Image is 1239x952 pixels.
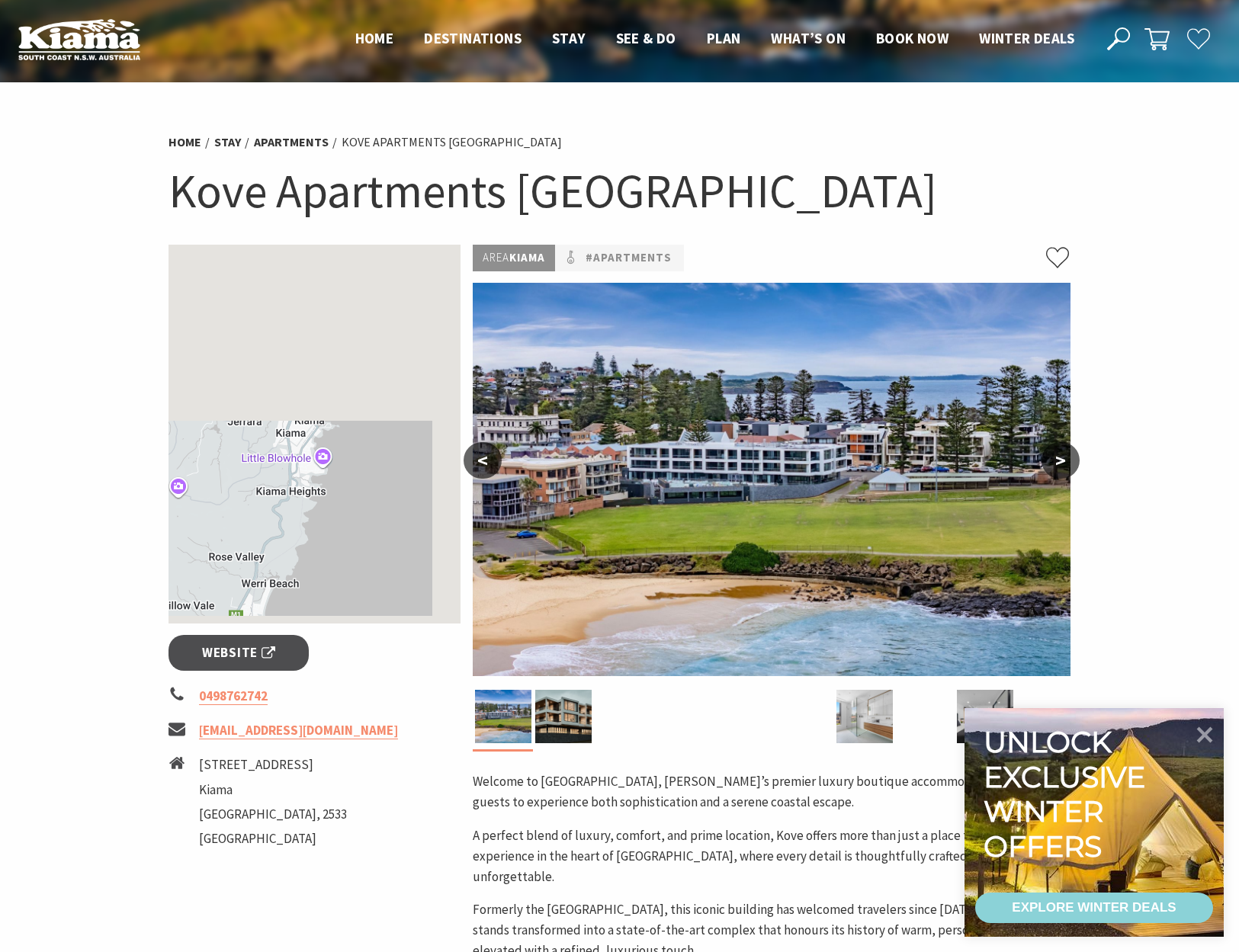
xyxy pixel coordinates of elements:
[18,18,140,60] img: Kiama Logo
[199,780,347,800] li: Kiama
[975,893,1213,923] a: EXPLORE WINTER DEALS
[199,722,398,739] a: [EMAIL_ADDRESS][DOMAIN_NAME]
[473,771,1070,813] p: Welcome to [GEOGRAPHIC_DATA], [PERSON_NAME]’s premier luxury boutique accommodation, inviting gue...
[771,29,846,47] span: What’s On
[984,725,1152,864] div: Unlock exclusive winter offers
[473,245,555,271] p: Kiama
[214,134,241,150] a: Stay
[464,442,502,479] button: <
[169,635,310,671] a: Website
[169,160,1071,222] h1: Kove Apartments [GEOGRAPHIC_DATA]
[483,250,509,264] span: Area
[169,134,201,150] a: Home
[199,755,347,775] li: [STREET_ADDRESS]
[355,29,394,47] span: Home
[424,29,522,47] span: Destinations
[254,134,329,150] a: Apartments
[199,688,268,705] a: 0498762742
[616,29,676,47] span: See & Do
[1042,442,1080,479] button: >
[342,133,562,152] li: Kove Apartments [GEOGRAPHIC_DATA]
[707,29,741,47] span: Plan
[586,248,672,268] a: #Apartments
[199,829,347,849] li: [GEOGRAPHIC_DATA]
[552,29,586,47] span: Stay
[202,643,275,663] span: Website
[340,27,1090,52] nav: Main Menu
[199,804,347,825] li: [GEOGRAPHIC_DATA], 2533
[876,29,949,47] span: Book now
[979,29,1074,47] span: Winter Deals
[1012,893,1176,923] div: EXPLORE WINTER DEALS
[473,825,1070,888] p: A perfect blend of luxury, comfort, and prime location, Kove offers more than just a place to sta...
